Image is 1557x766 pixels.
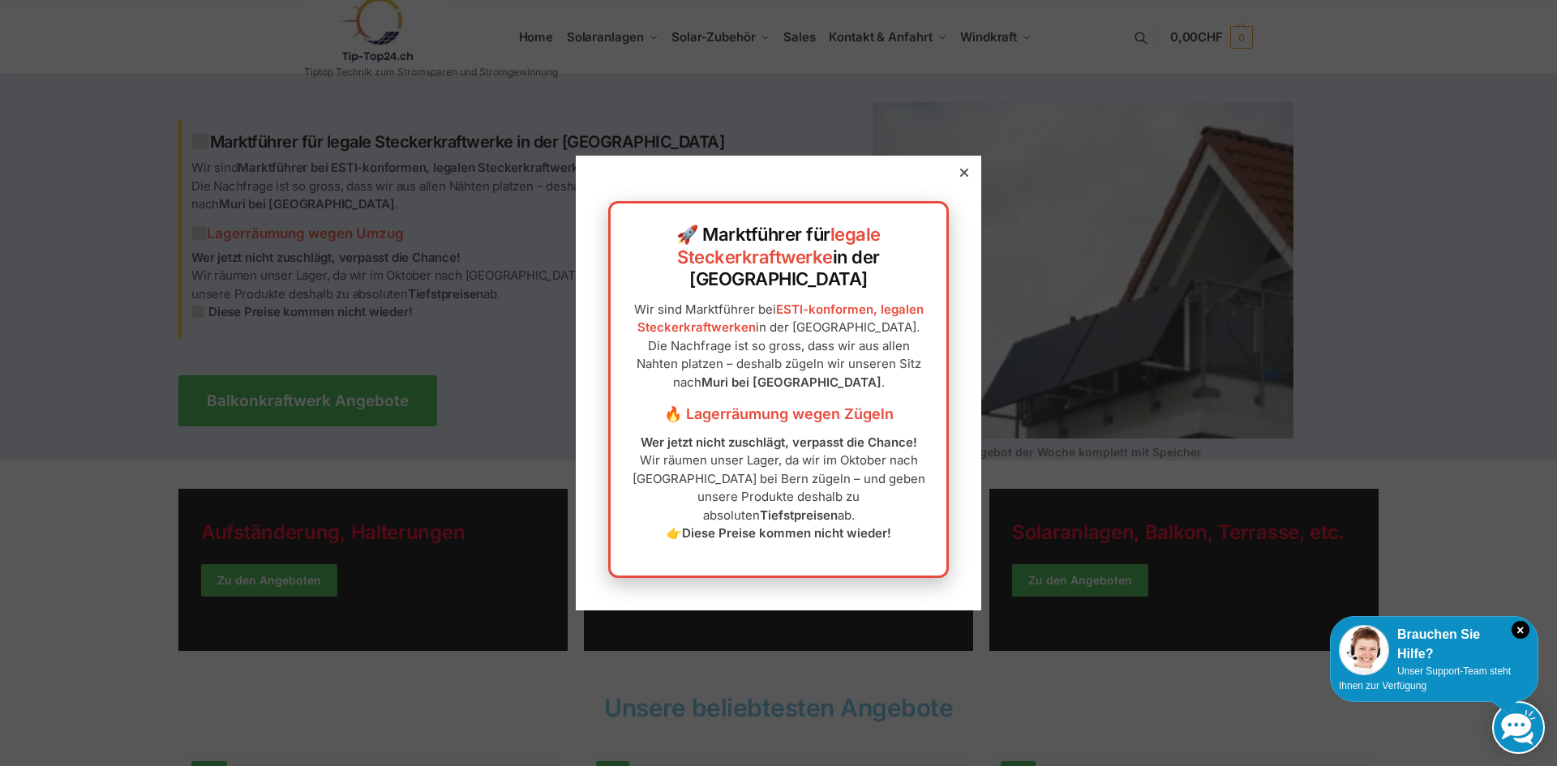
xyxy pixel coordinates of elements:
a: ESTI-konformen, legalen Steckerkraftwerken [637,302,924,336]
a: legale Steckerkraftwerke [677,224,881,267]
span: Unser Support-Team steht Ihnen zur Verfügung [1339,665,1511,691]
strong: Diese Preise kommen nicht wieder! [682,525,891,541]
i: Schließen [1512,621,1529,639]
h2: 🚀 Marktführer für in der [GEOGRAPHIC_DATA] [627,224,930,291]
strong: Muri bei [GEOGRAPHIC_DATA] [701,374,881,390]
strong: Tiefstpreisen [760,507,838,523]
p: Wir räumen unser Lager, da wir im Oktober nach [GEOGRAPHIC_DATA] bei Bern zügeln – und geben unse... [627,434,930,543]
img: Customer service [1339,625,1389,675]
strong: Wer jetzt nicht zuschlägt, verpasst die Chance! [641,434,917,450]
div: Brauchen Sie Hilfe? [1339,625,1529,664]
h3: 🔥 Lagerräumung wegen Zügeln [627,404,930,425]
p: Wir sind Marktführer bei in der [GEOGRAPHIC_DATA]. Die Nachfrage ist so gross, dass wir aus allen... [627,301,930,392]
